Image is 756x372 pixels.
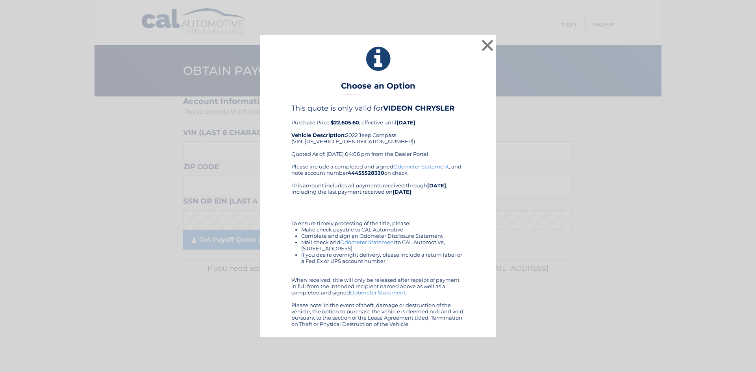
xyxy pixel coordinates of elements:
div: Purchase Price: , effective until 2022 Jeep Compass (VIN: [US_VEHICLE_IDENTIFICATION_NUMBER]) Quo... [291,104,465,163]
h4: This quote is only valid for [291,104,465,113]
b: [DATE] [427,182,446,189]
h3: Choose an Option [341,81,415,95]
b: $22,605.60 [331,119,359,126]
div: Please include a completed and signed , and note account number on check. This amount includes al... [291,163,465,327]
a: Odometer Statement [340,239,396,245]
li: Complete and sign an Odometer Disclosure Statement [301,233,465,239]
a: Odometer Statement [350,289,406,296]
b: 44455528330 [348,170,384,176]
a: Odometer Statement [393,163,449,170]
li: If you desire overnight delivery, please include a return label or a Fed Ex or UPS account number. [301,252,465,264]
strong: Vehicle Description: [291,132,346,138]
li: Mail check and to CAL Automotive, [STREET_ADDRESS] [301,239,465,252]
b: [DATE] [397,119,415,126]
b: VIDEON CHRYSLER [383,104,454,113]
b: [DATE] [393,189,411,195]
button: × [480,37,495,53]
li: Make check payable to CAL Automotive [301,226,465,233]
